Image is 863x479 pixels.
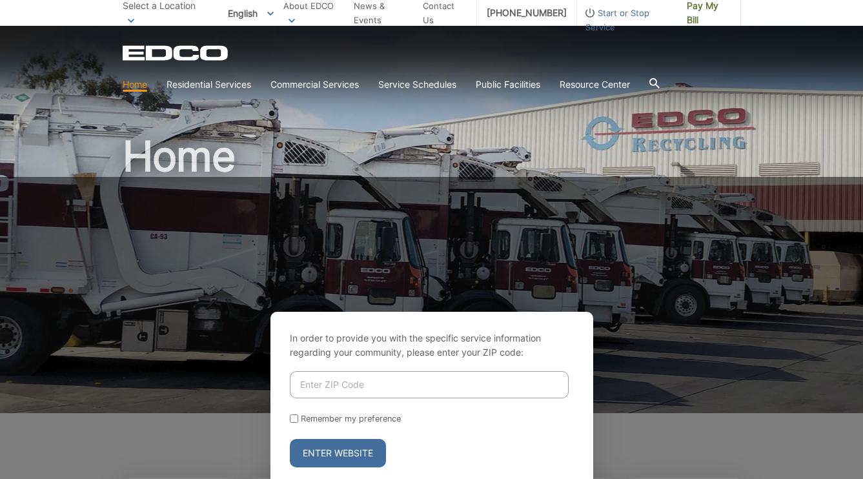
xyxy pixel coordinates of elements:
[218,3,283,24] span: English
[290,331,574,360] p: In order to provide you with the specific service information regarding your community, please en...
[378,77,456,92] a: Service Schedules
[123,136,741,419] h1: Home
[290,371,569,398] input: Enter ZIP Code
[560,77,630,92] a: Resource Center
[123,45,230,61] a: EDCD logo. Return to the homepage.
[167,77,251,92] a: Residential Services
[476,77,540,92] a: Public Facilities
[123,77,147,92] a: Home
[270,77,359,92] a: Commercial Services
[301,414,401,423] label: Remember my preference
[290,439,386,467] button: Enter Website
